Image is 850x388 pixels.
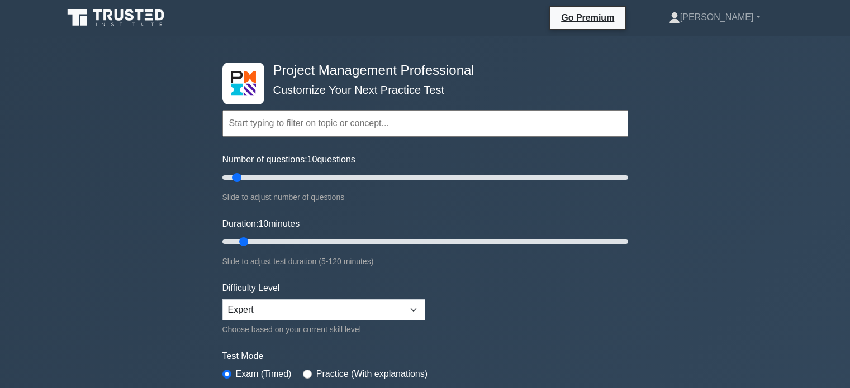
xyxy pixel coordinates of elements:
label: Difficulty Level [222,281,280,295]
a: [PERSON_NAME] [642,6,787,28]
label: Duration: minutes [222,217,300,231]
a: Go Premium [554,11,621,25]
div: Slide to adjust test duration (5-120 minutes) [222,255,628,268]
span: 10 [258,219,268,228]
label: Test Mode [222,349,628,363]
span: 10 [307,155,317,164]
h4: Project Management Professional [269,63,573,79]
label: Practice (With explanations) [316,367,428,381]
div: Slide to adjust number of questions [222,190,628,204]
div: Choose based on your current skill level [222,323,425,336]
input: Start typing to filter on topic or concept... [222,110,628,137]
label: Number of questions: questions [222,153,355,166]
label: Exam (Timed) [236,367,292,381]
